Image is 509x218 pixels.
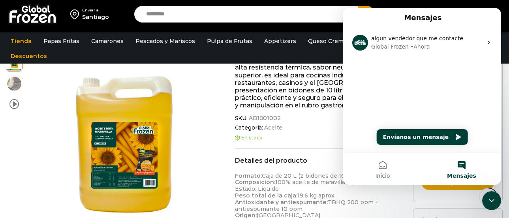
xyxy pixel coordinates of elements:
[203,34,256,49] a: Pulpa de Frutas
[248,115,281,122] span: AB1001002
[260,34,300,49] a: Appetizers
[39,34,83,49] a: Papas Fritas
[70,8,82,21] img: address-field-icon.svg
[358,6,375,23] button: Search button
[235,115,401,122] span: SKU:
[482,191,501,210] iframe: Intercom live chat
[235,172,262,179] strong: Formato:
[87,34,128,49] a: Camarones
[131,34,199,49] a: Pescados y Mariscos
[462,5,501,24] a: 0 Carrito
[343,8,501,185] iframe: Intercom live chat
[82,13,109,21] div: Santiago
[7,49,51,64] a: Descuentos
[235,199,328,206] strong: Antioxidante y antiespumante:
[235,157,401,164] h2: Detalles del producto
[235,179,275,186] strong: Composición:
[235,41,401,109] p: Aceite comestible refinado 100% maravilla (girasol alto oleico), especialmente formulado para uso...
[235,135,401,141] p: En stock
[304,34,351,49] a: Queso Crema
[6,76,22,92] span: aceite para freir
[263,124,282,131] a: Aceite
[235,124,401,131] span: Categoría:
[82,8,109,13] div: Enviar a
[7,34,36,49] a: Tienda
[406,6,454,22] a: Iniciar sesión
[235,192,297,199] strong: Peso total de la caja:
